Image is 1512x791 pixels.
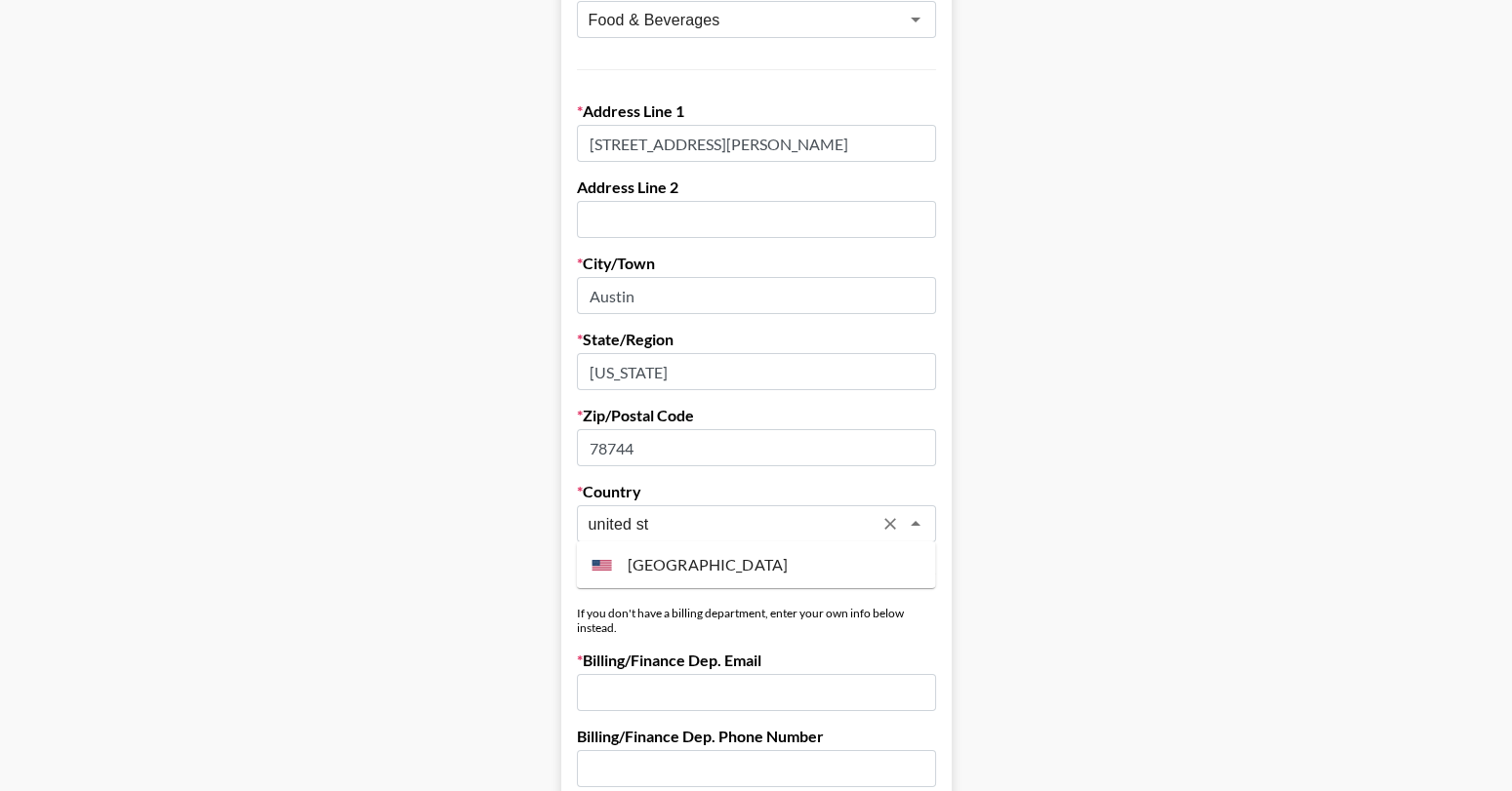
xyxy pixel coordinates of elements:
button: Clear [877,510,904,537]
label: Billing/Finance Dep. Phone Number [577,727,936,746]
div: If you don't have a billing department, enter your own info below instead. [577,606,936,635]
button: Open [902,6,929,33]
button: Close [902,510,929,537]
label: Billing/Finance Dep. Email [577,651,936,670]
label: State/Region [577,330,936,349]
label: Address Line 2 [577,178,936,197]
label: City/Town [577,254,936,273]
li: [GEOGRAPHIC_DATA] [577,549,936,580]
label: Country [577,482,936,501]
label: Zip/Postal Code [577,406,936,425]
label: Address Line 1 [577,101,936,121]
